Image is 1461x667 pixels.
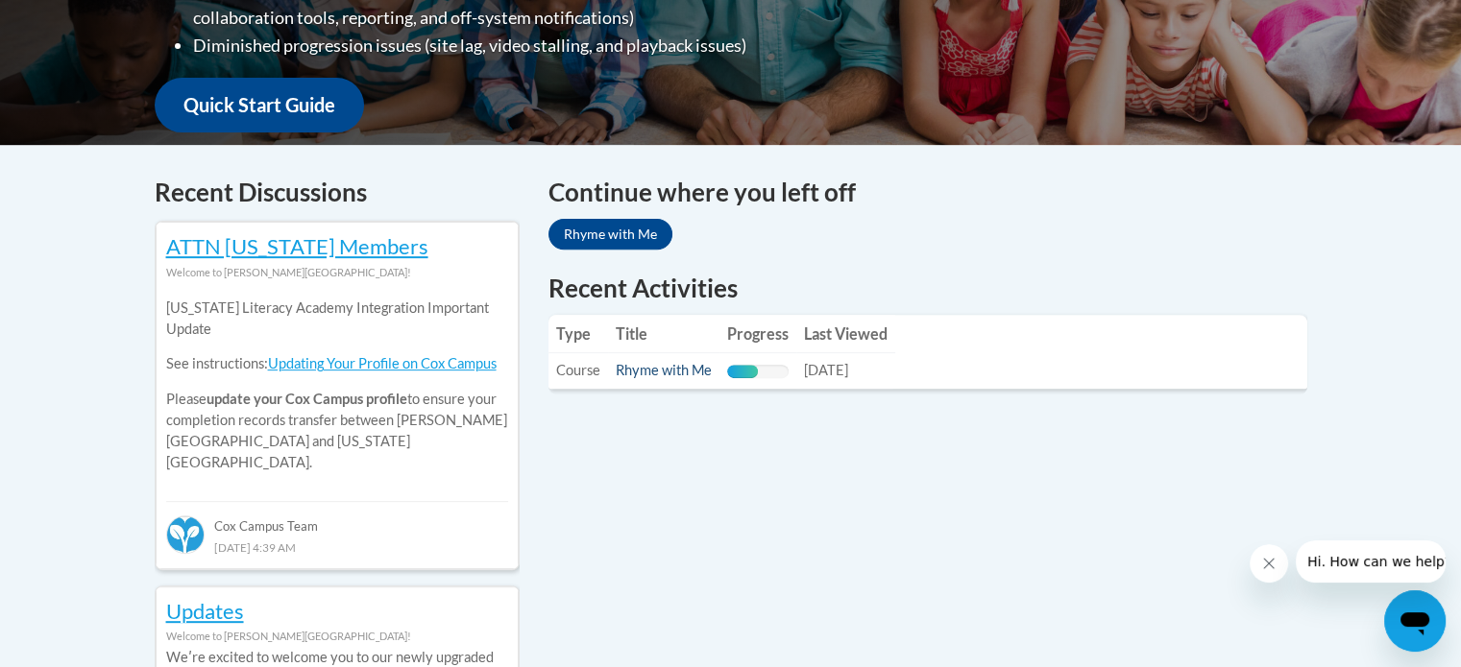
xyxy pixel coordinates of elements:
[166,626,508,647] div: Welcome to [PERSON_NAME][GEOGRAPHIC_DATA]!
[155,78,364,132] a: Quick Start Guide
[207,391,407,407] b: update your Cox Campus profile
[268,355,497,371] a: Updating Your Profile on Cox Campus
[1250,544,1288,583] iframe: Close message
[616,362,712,378] a: Rhyme with Me
[166,353,508,374] p: See instructions:
[548,174,1307,211] h4: Continue where you left off
[166,515,205,554] img: Cox Campus Team
[1384,590,1446,652] iframe: Button to launch messaging window
[12,13,156,29] span: Hi. How can we help?
[719,315,796,353] th: Progress
[166,262,508,283] div: Welcome to [PERSON_NAME][GEOGRAPHIC_DATA]!
[1296,540,1446,583] iframe: Message from company
[548,219,672,250] a: Rhyme with Me
[796,315,895,353] th: Last Viewed
[166,298,508,340] p: [US_STATE] Literacy Academy Integration Important Update
[556,362,600,378] span: Course
[608,315,719,353] th: Title
[166,233,428,259] a: ATTN [US_STATE] Members
[166,598,244,624] a: Updates
[166,501,508,536] div: Cox Campus Team
[166,536,508,558] div: [DATE] 4:39 AM
[548,271,1307,305] h1: Recent Activities
[155,174,520,211] h4: Recent Discussions
[727,365,758,378] div: Progress, %
[548,315,608,353] th: Type
[193,32,851,60] li: Diminished progression issues (site lag, video stalling, and playback issues)
[166,283,508,488] div: Please to ensure your completion records transfer between [PERSON_NAME][GEOGRAPHIC_DATA] and [US_...
[804,362,848,378] span: [DATE]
